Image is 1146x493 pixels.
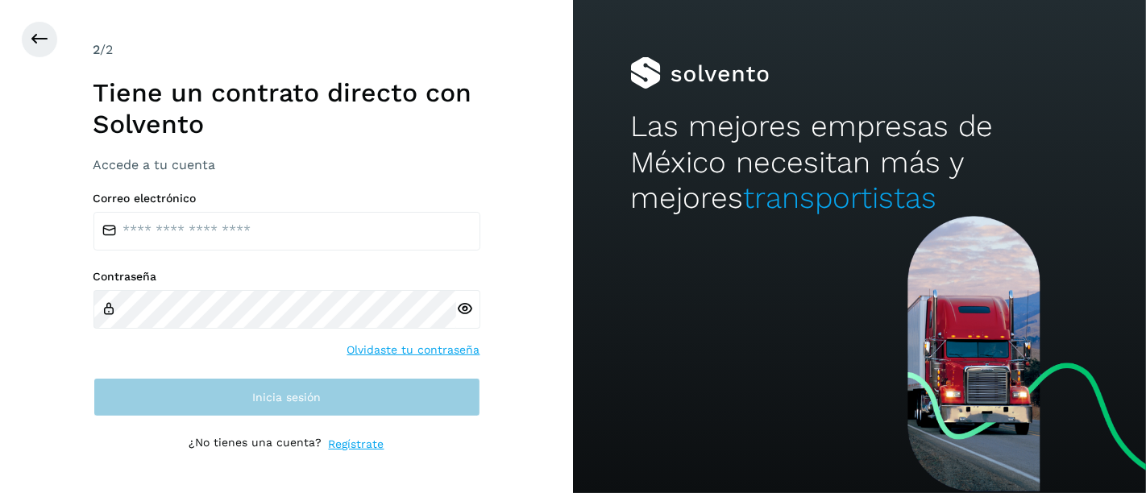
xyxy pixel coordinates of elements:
button: Inicia sesión [93,378,480,416]
h3: Accede a tu cuenta [93,157,480,172]
h1: Tiene un contrato directo con Solvento [93,77,480,139]
h2: Las mejores empresas de México necesitan más y mejores [630,109,1089,216]
label: Correo electrónico [93,192,480,205]
span: transportistas [743,180,936,215]
a: Olvidaste tu contraseña [347,342,480,358]
label: Contraseña [93,270,480,284]
p: ¿No tienes una cuenta? [189,436,322,453]
a: Regístrate [329,436,384,453]
span: Inicia sesión [252,391,321,403]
